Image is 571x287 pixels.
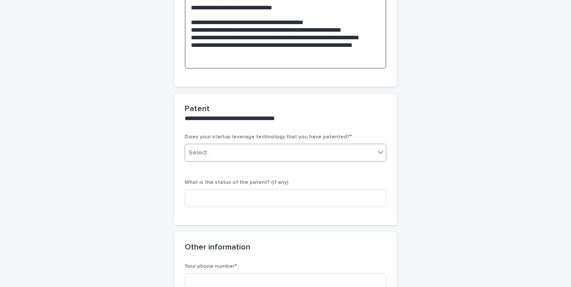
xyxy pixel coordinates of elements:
div: Select... [189,148,211,158]
span: What is the status of the patent? (if any) [185,180,289,185]
span: Your phone number [185,264,237,269]
span: Does your startup leverage technology that you have patented? [185,134,352,140]
h2: Patent [185,104,210,114]
h2: Other information [185,243,250,253]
